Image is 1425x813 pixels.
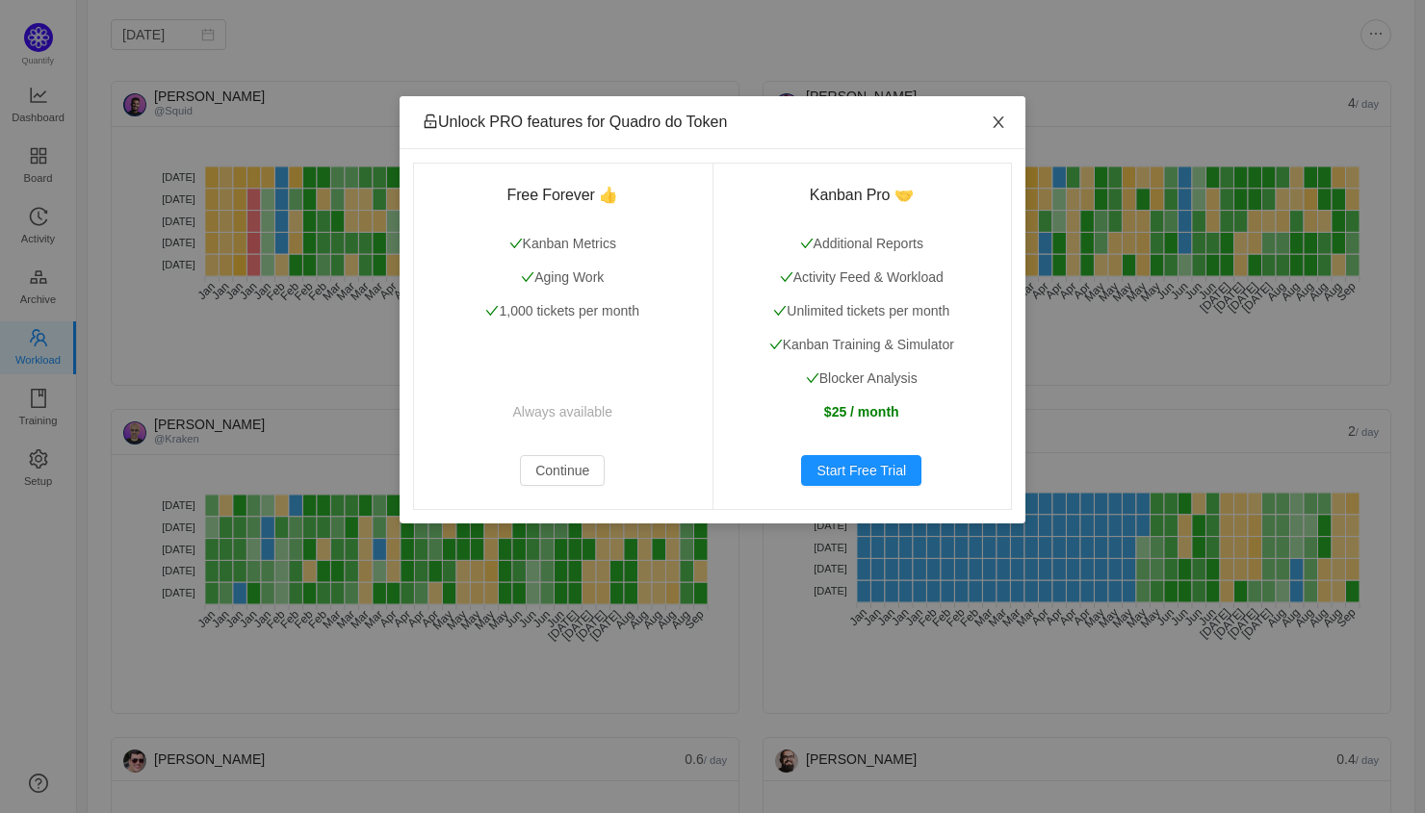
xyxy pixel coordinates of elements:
[801,455,921,486] button: Start Free Trial
[736,335,989,355] p: Kanban Training & Simulator
[769,338,783,351] i: icon: check
[736,234,989,254] p: Additional Reports
[485,304,499,318] i: icon: check
[972,96,1025,150] button: Close
[423,114,727,130] span: Unlock PRO features for Quadro do Token
[436,186,689,205] h3: Free Forever 👍
[736,301,989,321] p: Unlimited tickets per month
[773,304,787,318] i: icon: check
[521,270,534,284] i: icon: check
[520,455,605,486] button: Continue
[736,267,989,288] p: Activity Feed & Workload
[806,371,819,385] i: icon: check
[423,114,438,129] i: icon: unlock
[436,267,689,288] p: Aging Work
[485,303,639,318] span: 1,000 tickets per month
[780,270,793,284] i: icon: check
[436,402,689,422] p: Always available
[436,234,689,254] p: Kanban Metrics
[824,404,899,419] strong: $25 / month
[736,186,989,205] h3: Kanban Pro 🤝
[736,368,989,389] p: Blocker Analysis
[800,237,814,250] i: icon: check
[991,114,1006,130] i: icon: close
[509,237,523,250] i: icon: check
